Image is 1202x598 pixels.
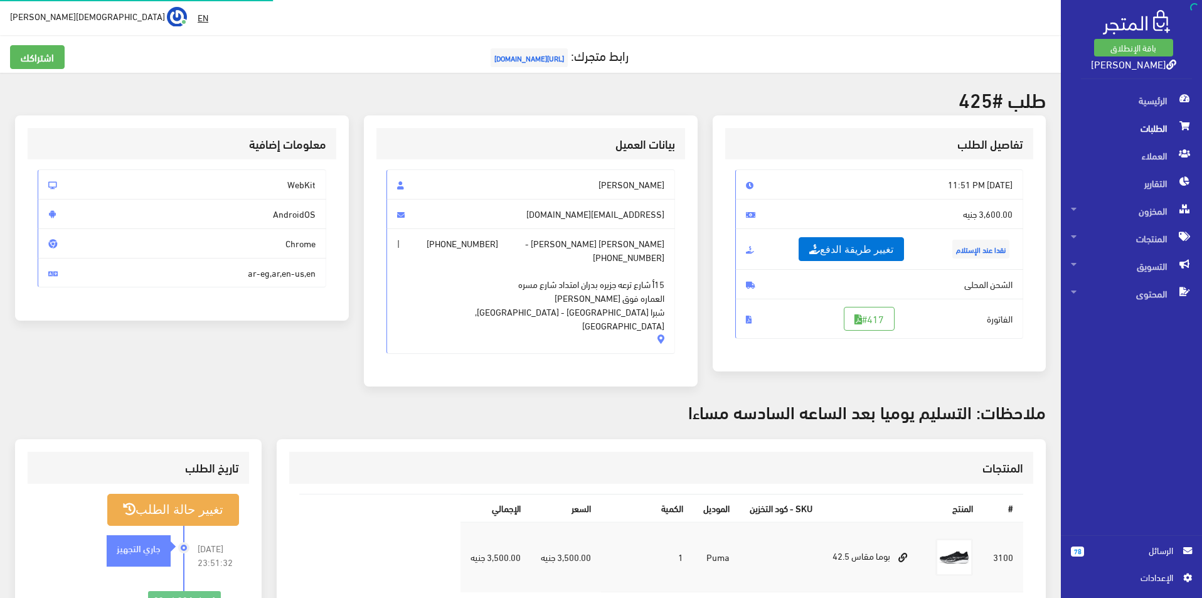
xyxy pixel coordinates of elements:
span: [DATE] 23:51:32 [198,542,239,569]
a: رابط متجرك:[URL][DOMAIN_NAME] [487,43,629,67]
span: الرئيسية [1071,87,1192,114]
h3: تاريخ الطلب [38,462,239,474]
span: 3,600.00 جنيه [735,199,1024,229]
h3: ملاحظات: التسليم يوميا بعد الساعه السادسه مساءا [15,402,1046,421]
span: [URL][DOMAIN_NAME] [491,48,568,67]
span: المحتوى [1071,280,1192,307]
span: [PHONE_NUMBER] [427,237,498,250]
h3: بيانات العميل [386,138,675,150]
a: #417 [844,307,895,331]
span: [PERSON_NAME] [PERSON_NAME] - | [386,228,675,354]
button: تغيير حالة الطلب [107,494,239,526]
span: [DATE] 11:51 PM [735,169,1024,200]
span: الطلبات [1071,114,1192,142]
a: الرئيسية [1061,87,1202,114]
td: 1 [601,522,693,592]
a: المحتوى [1061,280,1202,307]
span: الشحن المحلى [735,269,1024,299]
a: EN [193,6,213,29]
th: الكمية [601,495,693,522]
span: الرسائل [1094,543,1173,557]
td: بوما مقاس 42.5 [822,522,925,592]
span: [PHONE_NUMBER] [593,250,664,264]
a: الطلبات [1061,114,1202,142]
a: المنتجات [1061,225,1202,252]
td: 3,500.00 جنيه [460,522,531,592]
span: [EMAIL_ADDRESS][DOMAIN_NAME] [386,199,675,229]
u: EN [198,9,208,25]
span: اﻹعدادات [1081,570,1173,584]
h3: تفاصيل الطلب [735,138,1024,150]
h3: معلومات إضافية [38,138,326,150]
span: [DEMOGRAPHIC_DATA][PERSON_NAME] [10,8,165,24]
span: الفاتورة [735,299,1024,339]
h3: المنتجات [299,462,1023,474]
strong: جاري التجهيز [117,541,161,555]
h2: طلب #425 [15,88,1046,110]
td: 3100 [983,522,1023,592]
a: العملاء [1061,142,1202,169]
th: SKU - كود التخزين [740,495,822,522]
span: Chrome [38,228,326,259]
a: اﻹعدادات [1071,570,1192,590]
th: الموديل [693,495,740,522]
a: باقة الإنطلاق [1094,39,1173,56]
a: المخزون [1061,197,1202,225]
span: 78 [1071,547,1084,557]
th: اﻹجمالي [460,495,531,522]
th: المنتج [822,495,983,522]
span: المنتجات [1071,225,1192,252]
th: # [983,495,1023,522]
img: . [1103,10,1170,35]
a: [PERSON_NAME] [1091,55,1176,73]
span: AndroidOS [38,199,326,229]
span: 15أ شارع ترعه جزيره بدران امتداد شارع مسره العماره فوق [PERSON_NAME] شبرا [GEOGRAPHIC_DATA] - [GE... [397,264,664,332]
span: المخزون [1071,197,1192,225]
span: WebKit [38,169,326,200]
img: ... [167,7,187,27]
button: تغيير طريقة الدفع [799,237,904,261]
span: العملاء [1071,142,1192,169]
td: Puma [693,522,740,592]
span: [PERSON_NAME] [386,169,675,200]
span: نقدا عند الإستلام [952,240,1009,259]
a: 78 الرسائل [1071,543,1192,570]
span: التسويق [1071,252,1192,280]
th: السعر [531,495,601,522]
a: التقارير [1061,169,1202,197]
a: ... [DEMOGRAPHIC_DATA][PERSON_NAME] [10,6,187,26]
td: 3,500.00 جنيه [531,522,601,592]
span: ar-eg,ar,en-us,en [38,258,326,288]
a: اشتراكك [10,45,65,69]
span: التقارير [1071,169,1192,197]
